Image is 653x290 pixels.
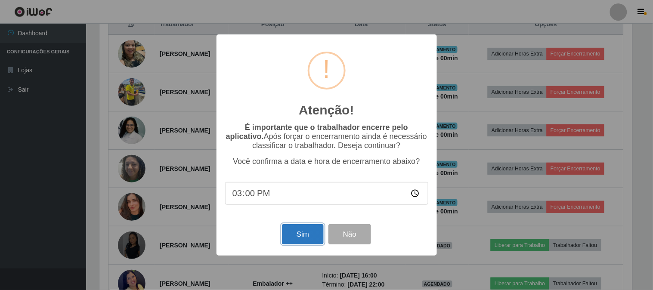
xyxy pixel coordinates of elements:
button: Sim [282,224,324,244]
p: Após forçar o encerramento ainda é necessário classificar o trabalhador. Deseja continuar? [225,123,428,150]
p: Você confirma a data e hora de encerramento abaixo? [225,157,428,166]
b: É importante que o trabalhador encerre pelo aplicativo. [226,123,408,141]
button: Não [328,224,371,244]
h2: Atenção! [299,102,354,118]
